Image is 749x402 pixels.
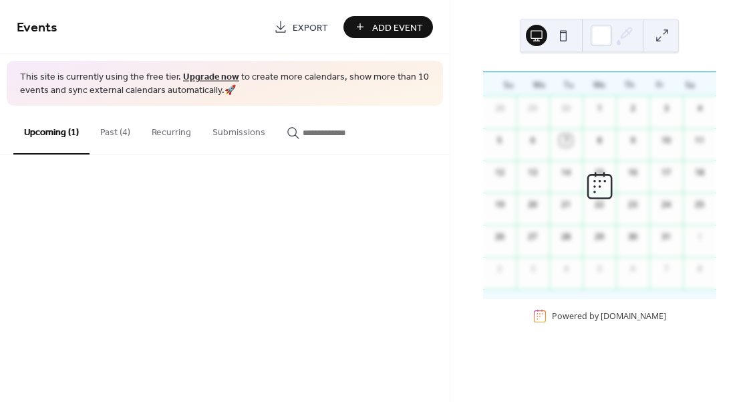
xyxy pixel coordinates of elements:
[494,263,506,275] div: 2
[494,167,506,179] div: 12
[660,263,672,275] div: 7
[560,199,572,211] div: 21
[494,72,524,96] div: Su
[593,231,605,243] div: 29
[627,199,639,211] div: 23
[264,16,338,38] a: Export
[585,72,615,96] div: We
[694,134,706,146] div: 11
[615,72,645,96] div: Th
[660,231,672,243] div: 31
[560,167,572,179] div: 14
[372,21,423,35] span: Add Event
[527,167,539,179] div: 13
[627,134,639,146] div: 9
[20,71,430,97] span: This site is currently using the free tier. to create more calendars, show more than 10 events an...
[90,106,141,153] button: Past (4)
[343,16,433,38] button: Add Event
[601,310,666,322] a: [DOMAIN_NAME]
[494,102,506,114] div: 28
[560,102,572,114] div: 30
[527,231,539,243] div: 27
[494,231,506,243] div: 26
[676,72,706,96] div: Sa
[627,167,639,179] div: 16
[593,263,605,275] div: 5
[141,106,202,153] button: Recurring
[627,231,639,243] div: 30
[694,263,706,275] div: 8
[593,102,605,114] div: 1
[494,134,506,146] div: 5
[593,199,605,211] div: 22
[17,15,57,41] span: Events
[494,199,506,211] div: 19
[560,134,572,146] div: 7
[527,102,539,114] div: 29
[593,134,605,146] div: 8
[694,167,706,179] div: 18
[645,72,675,96] div: Fr
[527,134,539,146] div: 6
[560,231,572,243] div: 28
[202,106,276,153] button: Submissions
[660,167,672,179] div: 17
[660,199,672,211] div: 24
[183,68,239,86] a: Upgrade now
[524,72,554,96] div: Mo
[660,134,672,146] div: 10
[13,106,90,155] button: Upcoming (1)
[552,310,666,322] div: Powered by
[694,102,706,114] div: 4
[627,263,639,275] div: 6
[593,167,605,179] div: 15
[694,231,706,243] div: 1
[560,263,572,275] div: 4
[694,199,706,211] div: 25
[660,102,672,114] div: 3
[627,102,639,114] div: 2
[527,263,539,275] div: 3
[293,21,328,35] span: Export
[527,199,539,211] div: 20
[554,72,584,96] div: Tu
